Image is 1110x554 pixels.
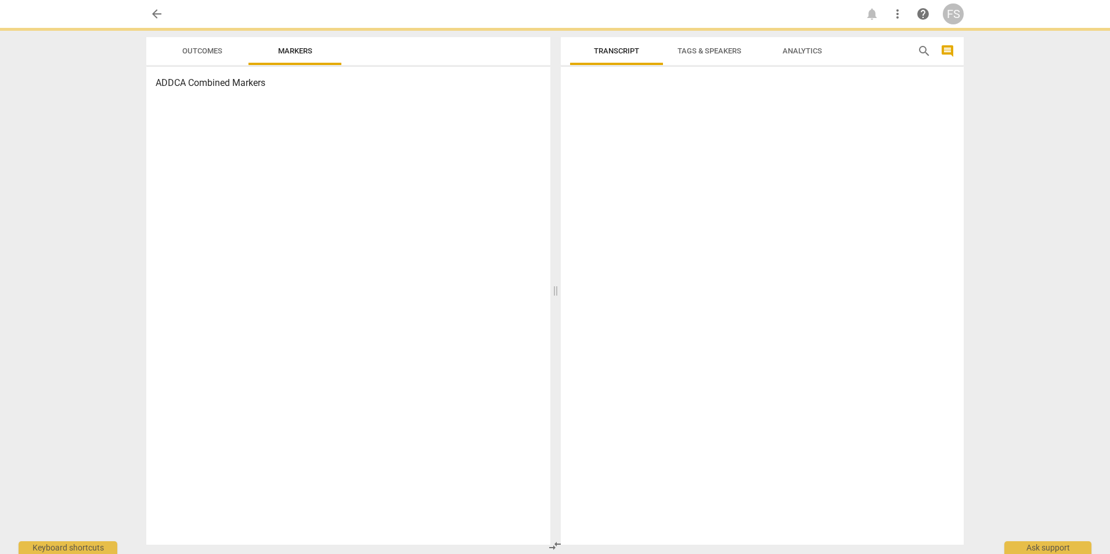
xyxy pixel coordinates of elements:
div: Ask support [1004,541,1091,554]
button: FS [943,3,964,24]
span: Transcript [594,46,639,55]
button: Search [915,42,934,60]
div: Keyboard shortcuts [19,541,117,554]
button: Show/Hide comments [938,42,957,60]
span: Analytics [783,46,822,55]
span: search [917,44,931,58]
span: arrow_back [150,7,164,21]
span: help [916,7,930,21]
span: Outcomes [182,46,222,55]
a: Help [913,3,934,24]
span: compare_arrows [548,539,562,553]
span: Markers [278,46,312,55]
span: comment [940,44,954,58]
span: Tags & Speakers [677,46,741,55]
h3: ADDCA Combined Markers [156,76,541,90]
span: more_vert [891,7,904,21]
